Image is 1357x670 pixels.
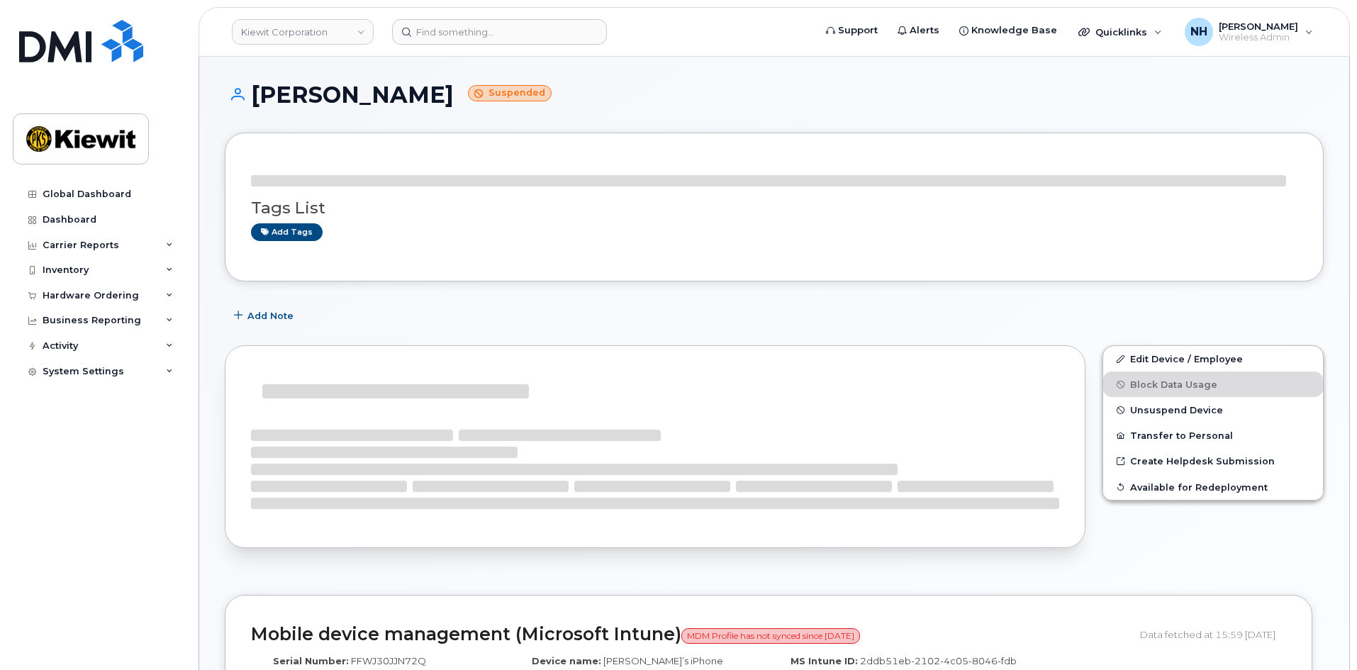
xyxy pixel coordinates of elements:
button: Transfer to Personal [1103,423,1323,448]
span: FFWJ30JJN72Q [351,655,426,666]
span: [PERSON_NAME]’s iPhone [603,655,723,666]
label: Device name: [532,654,601,668]
h1: [PERSON_NAME] [225,82,1324,107]
a: Add tags [251,223,323,241]
button: Unsuspend Device [1103,397,1323,423]
span: Available for Redeployment [1130,481,1268,492]
label: MS Intune ID: [791,654,858,668]
h2: Mobile device management (Microsoft Intune) [251,625,1129,644]
label: Serial Number: [273,654,349,668]
a: Edit Device / Employee [1103,346,1323,372]
button: Block Data Usage [1103,372,1323,397]
span: Unsuspend Device [1130,405,1223,415]
small: Suspended [468,85,552,101]
span: MDM Profile has not synced since [DATE] [681,628,860,644]
button: Add Note [225,303,306,328]
button: Available for Redeployment [1103,474,1323,500]
span: Add Note [247,309,294,323]
h3: Tags List [251,199,1297,217]
a: Create Helpdesk Submission [1103,448,1323,474]
div: Data fetched at 15:59 [DATE] [1140,621,1286,648]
